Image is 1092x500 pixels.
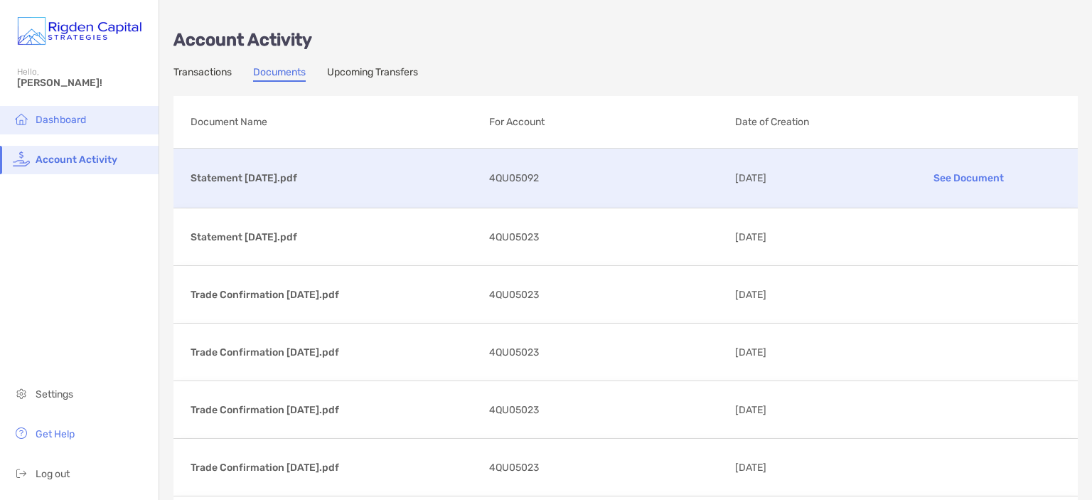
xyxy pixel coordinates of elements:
p: Trade Confirmation [DATE].pdf [191,459,478,477]
span: Settings [36,388,73,400]
img: settings icon [13,385,30,402]
span: Dashboard [36,114,86,126]
span: Get Help [36,428,75,440]
span: 4QU05092 [489,169,539,187]
p: Statement [DATE].pdf [191,169,478,187]
a: Documents [253,66,306,82]
p: See Document [877,166,1061,191]
p: Date of Creation [735,113,996,131]
span: 4QU05023 [489,228,539,246]
span: 4QU05023 [489,286,539,304]
p: Trade Confirmation [DATE].pdf [191,286,478,304]
p: Trade Confirmation [DATE].pdf [191,401,478,419]
p: [DATE] [735,169,866,187]
span: [PERSON_NAME]! [17,77,150,89]
span: Account Activity [36,154,117,166]
p: Statement [DATE].pdf [191,228,478,246]
p: [DATE] [735,286,866,304]
a: Upcoming Transfers [327,66,418,82]
img: logout icon [13,464,30,482]
img: get-help icon [13,425,30,442]
a: Transactions [173,66,232,82]
img: activity icon [13,150,30,167]
img: household icon [13,110,30,127]
img: Zoe Logo [17,6,141,57]
p: [DATE] [735,459,866,477]
p: Account Activity [173,31,1078,49]
p: [DATE] [735,228,866,246]
span: 4QU05023 [489,344,539,361]
p: [DATE] [735,401,866,419]
span: Log out [36,468,70,480]
p: For Account [489,113,724,131]
p: [DATE] [735,344,866,361]
span: 4QU05023 [489,401,539,419]
span: 4QU05023 [489,459,539,477]
p: Document Name [191,113,478,131]
p: Trade Confirmation [DATE].pdf [191,344,478,361]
